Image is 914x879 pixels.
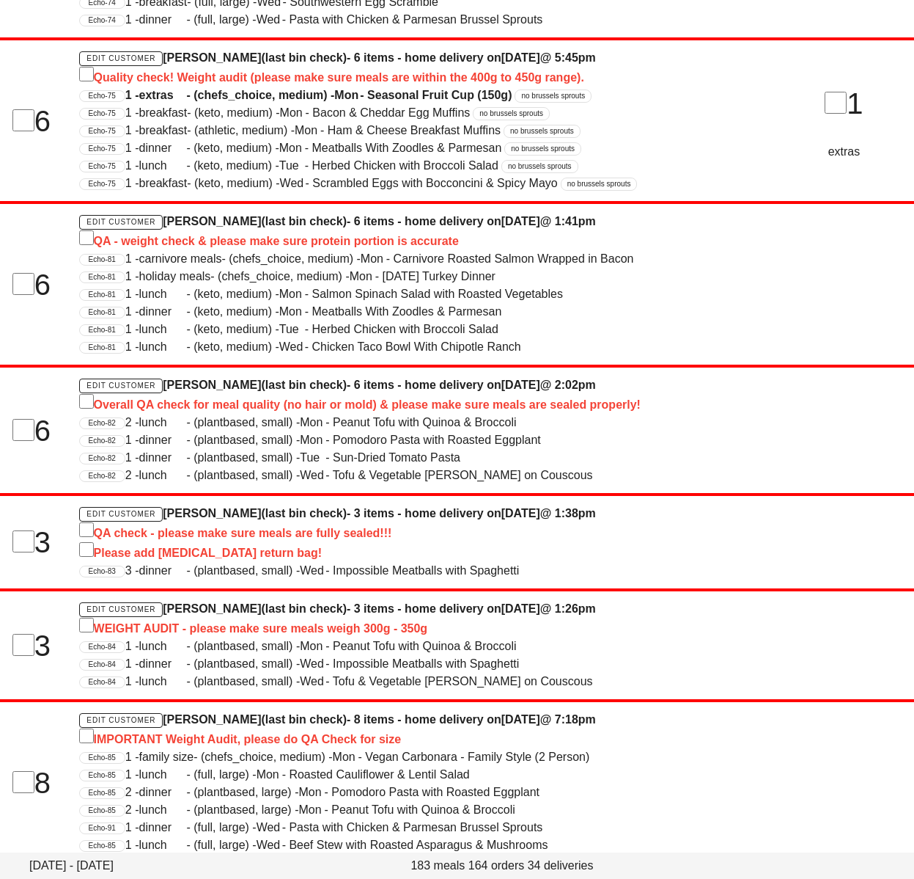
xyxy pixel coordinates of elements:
span: Wed [300,562,325,580]
span: Echo-81 [89,290,116,300]
span: Wed [279,338,305,356]
span: 1 - - (chefs_choice, medium) - - Carnivore Roasted Salmon Wrapped in Bacon [125,252,634,265]
span: lunch [139,766,187,784]
a: Edit Customer [79,713,163,728]
span: 1 - - (plantbased, small) - - Peanut Tofu with Quinoa & Broccoli [125,640,517,652]
span: (last bin check) [261,507,346,519]
span: Echo-75 [89,179,116,189]
span: dinner [139,819,187,836]
span: (last bin check) [261,602,346,615]
span: 3 - - (plantbased, small) - - Impossible Meatballs with Spaghetti [125,564,520,577]
span: Tue [279,157,305,175]
span: 2 - - (plantbased, small) - - Peanut Tofu with Quinoa & Broccoli [125,416,517,428]
span: Echo-82 [89,471,116,481]
span: 1 - - (keto, medium) - - Chicken Taco Bowl With Chipotle Ranch [125,340,521,353]
span: lunch [139,467,187,484]
span: holiday meals [139,268,211,285]
span: lunch [139,836,187,854]
span: 1 - - (full, large) - - Roasted Cauliflower & Lentil Salad [125,768,470,781]
span: 2 - - (plantbased, large) - - Peanut Tofu with Quinoa & Broccoli [125,803,515,816]
span: Echo-84 [89,642,116,652]
span: lunch [139,157,187,175]
h4: [PERSON_NAME] - 6 items - home delivery on [79,376,758,414]
span: breakfast [139,175,188,192]
span: Wed [280,175,306,192]
span: lunch [139,321,187,338]
h4: [PERSON_NAME] - 3 items - home delivery on [79,600,758,638]
span: extras [139,87,187,104]
span: 1 - - (keto, medium) - - Meatballs With Zoodles & Parmesan [125,305,501,318]
span: Echo-91 [89,823,116,834]
span: 1 - - (chefs_choice, medium) - - Seasonal Fruit Cup (150g) [125,89,512,101]
span: 1 - - (full, large) - - Pasta with Chicken & Parmesan Brussel Sprouts [125,821,543,834]
span: (last bin check) [261,713,346,726]
span: 1 - - (plantbased, small) - - Impossible Meatballs with Spaghetti [125,657,520,670]
span: family size [139,748,194,766]
span: Edit Customer [86,54,155,62]
span: lunch [139,414,187,431]
span: Mon [334,87,360,104]
span: 1 - - (keto, medium) - - Herbed Chicken with Broccoli Salad [125,323,498,335]
span: Mon [280,104,306,122]
span: 1 - - (plantbased, small) - - Sun-Dried Tomato Pasta [125,451,460,464]
span: Mon [333,748,358,766]
span: Wed [300,673,325,690]
span: 1 - - (keto, medium) - - Meatballs With Zoodles & Parmesan [125,142,501,154]
span: Edit Customer [86,218,155,226]
div: 1 [775,81,913,125]
span: Echo-81 [89,307,116,318]
span: Wed [257,11,282,29]
span: 1 - - (chefs_choice, medium) - - Vegan Carbonara - Family Style (2 Person) [125,751,589,763]
span: Echo-83 [89,566,116,577]
h4: [PERSON_NAME] - 6 items - home delivery on [79,213,758,250]
span: Wed [300,467,325,484]
span: Echo-75 [89,91,116,101]
span: lunch [139,338,187,356]
span: Echo-85 [89,770,116,781]
span: dinner [139,655,187,673]
span: dinner [139,431,187,449]
span: Tue [300,449,325,467]
div: Overall QA check for meal quality (no hair or mold) & please make sure meals are sealed properly! [79,394,758,414]
span: Mon [300,431,325,449]
span: Edit Customer [86,382,155,390]
span: breakfast [139,104,188,122]
span: Echo-81 [89,325,116,335]
span: Mon [298,801,324,819]
span: lunch [139,673,187,690]
div: Please add [MEDICAL_DATA] return bag! [79,542,758,562]
span: Mon [279,139,305,157]
span: Edit Customer [86,716,155,724]
a: Edit Customer [79,51,163,66]
span: 1 - - (keto, medium) - - Salmon Spinach Salad with Roasted Vegetables [125,288,563,300]
span: lunch [139,285,187,303]
span: Mon [350,268,375,285]
span: Tue [279,321,305,338]
span: Echo-81 [89,343,116,353]
span: Wed [300,655,325,673]
span: Mon [300,638,325,655]
span: dinner [139,562,187,580]
span: dinner [139,139,187,157]
span: Echo-85 [89,788,116,798]
span: Echo-82 [89,436,116,446]
h4: [PERSON_NAME] - 8 items - home delivery on [79,711,758,748]
span: Mon [257,766,282,784]
span: Edit Customer [86,605,155,613]
span: (last bin check) [261,51,346,64]
a: Edit Customer [79,507,163,522]
span: 1 - - (plantbased, small) - - Pomodoro Pasta with Roasted Eggplant [125,434,541,446]
span: lunch [139,638,187,655]
span: Echo-85 [89,753,116,763]
span: Echo-85 [89,841,116,851]
span: 1 - - (keto, medium) - - Bacon & Cheddar Egg Muffins [125,106,470,119]
span: [DATE] [501,602,540,615]
span: dinner [139,449,187,467]
span: Mon [279,285,305,303]
h4: [PERSON_NAME] - 3 items - home delivery on [79,505,758,562]
div: Quality check! Weight audit (please make sure meals are within the 400g to 450g range). [79,67,758,87]
span: 1 - - (full, large) - - Pasta with Chicken & Parmesan Brussel Sprouts [125,13,543,26]
span: 1 - - (plantbased, small) - - Tofu & Vegetable [PERSON_NAME] on Couscous [125,675,593,687]
span: Mon [361,250,386,268]
span: Edit Customer [86,510,155,518]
